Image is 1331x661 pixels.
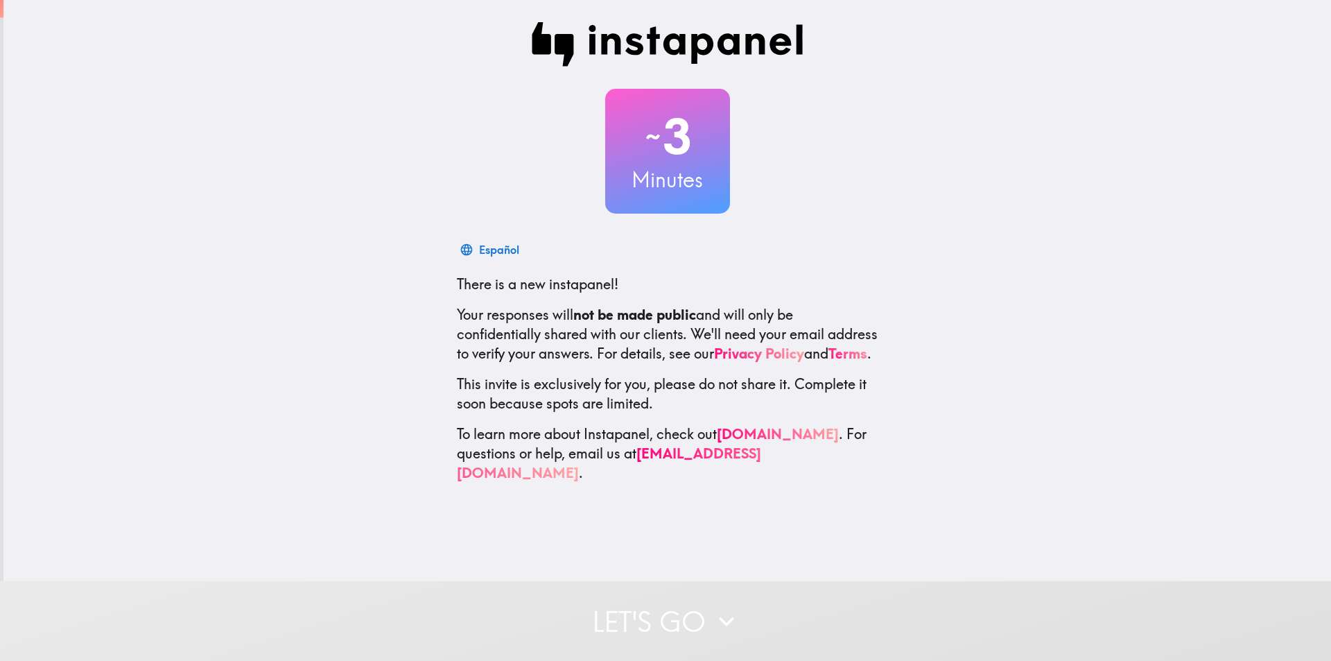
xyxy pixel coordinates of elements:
div: Español [479,240,519,259]
span: ~ [643,116,663,157]
a: Terms [828,345,867,362]
a: [EMAIL_ADDRESS][DOMAIN_NAME] [457,445,761,481]
a: [DOMAIN_NAME] [717,425,839,443]
b: not be made public [573,306,696,323]
p: To learn more about Instapanel, check out . For questions or help, email us at . [457,424,878,483]
span: There is a new instapanel! [457,275,618,293]
h3: Minutes [605,165,730,194]
p: This invite is exclusively for you, please do not share it. Complete it soon because spots are li... [457,375,878,413]
img: Instapanel [532,22,803,67]
a: Privacy Policy [714,345,804,362]
h2: 3 [605,108,730,165]
p: Your responses will and will only be confidentially shared with our clients. We'll need your emai... [457,305,878,363]
button: Español [457,236,525,264]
